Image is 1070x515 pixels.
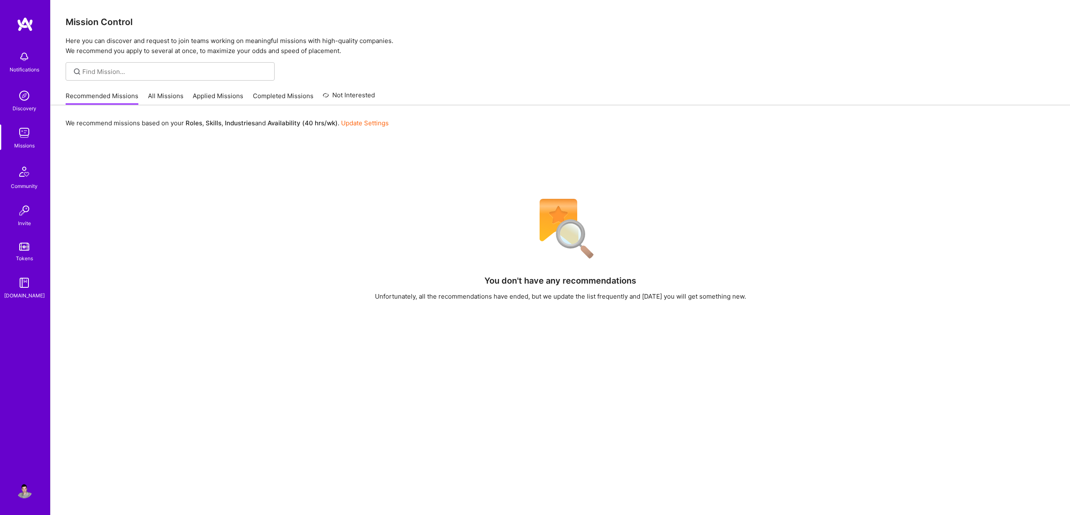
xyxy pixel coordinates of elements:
img: Invite [16,202,33,219]
b: Skills [206,119,222,127]
img: guide book [16,274,33,291]
div: Tokens [16,254,33,263]
img: No Results [525,193,596,264]
a: Applied Missions [193,91,243,105]
img: logo [17,17,33,32]
div: [DOMAIN_NAME] [4,291,45,300]
h3: Mission Control [66,17,1055,27]
img: User Avatar [16,482,33,498]
img: bell [16,48,33,65]
div: Community [11,182,38,190]
a: User Avatar [14,482,35,498]
img: Community [14,162,34,182]
b: Roles [186,119,202,127]
p: We recommend missions based on your , , and . [66,119,389,127]
div: Missions [14,141,35,150]
img: discovery [16,87,33,104]
a: Completed Missions [253,91,313,105]
i: icon SearchGrey [72,67,82,76]
img: tokens [19,243,29,251]
img: teamwork [16,124,33,141]
a: Recommended Missions [66,91,138,105]
input: Find Mission... [82,67,268,76]
div: Notifications [10,65,39,74]
div: Invite [18,219,31,228]
a: All Missions [148,91,183,105]
h4: You don't have any recommendations [484,276,636,286]
p: Here you can discover and request to join teams working on meaningful missions with high-quality ... [66,36,1055,56]
a: Update Settings [341,119,389,127]
div: Discovery [13,104,36,113]
b: Industries [225,119,255,127]
div: Unfortunately, all the recommendations have ended, but we update the list frequently and [DATE] y... [375,292,746,301]
a: Not Interested [323,90,375,105]
b: Availability (40 hrs/wk) [267,119,338,127]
